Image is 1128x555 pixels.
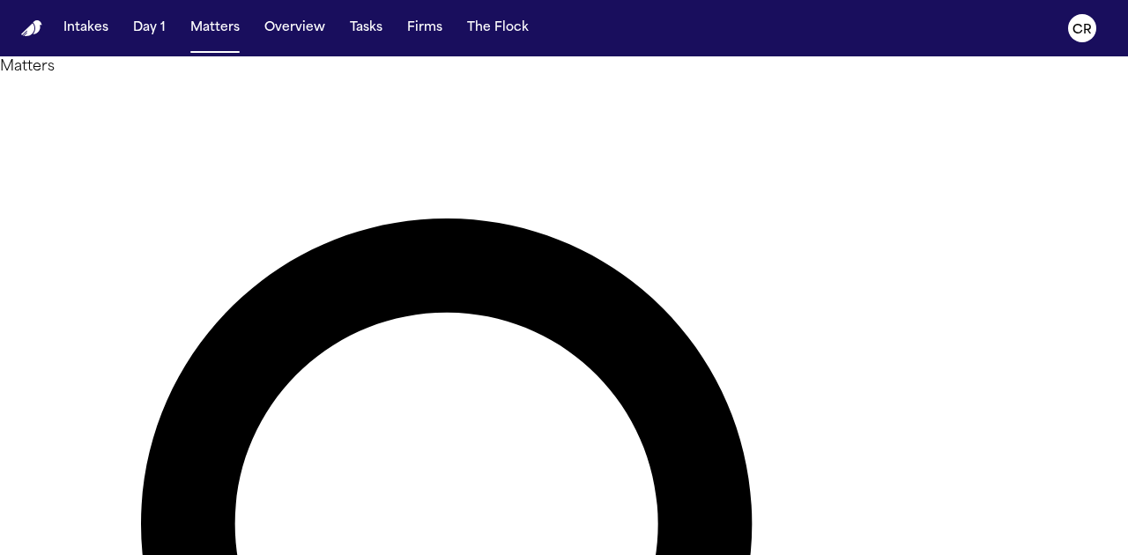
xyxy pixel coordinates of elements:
button: Matters [183,12,247,44]
button: The Flock [460,12,536,44]
button: Firms [400,12,449,44]
a: Home [21,20,42,37]
button: Day 1 [126,12,173,44]
button: Overview [257,12,332,44]
img: Finch Logo [21,20,42,37]
button: Intakes [56,12,115,44]
button: Tasks [343,12,390,44]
